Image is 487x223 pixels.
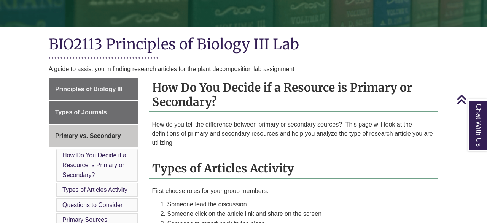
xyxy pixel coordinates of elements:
p: How do you tell the difference between primary or secondary sources? This page will look at the d... [152,120,436,147]
p: First choose roles for your group members: [152,187,436,196]
a: Primary Sources [62,217,107,223]
a: Types of Journals [49,101,138,124]
span: Types of Journals [55,109,107,115]
a: Questions to Consider [62,202,123,208]
h2: How Do You Decide if a Resource is Primary or Secondary? [149,78,439,112]
h2: Types of Articles Activity [149,159,439,179]
li: Someone lead the discussion [167,199,436,209]
a: Back to Top [457,94,485,104]
h1: BIO2113 Principles of Biology III Lab [49,35,438,55]
a: Primary vs. Secondary [49,125,138,147]
a: Principles of Biology III [49,78,138,101]
span: A guide to assist you in finding research articles for the plant decomposition lab assignment [49,66,294,72]
span: Principles of Biology III [55,86,123,92]
li: Someone click on the article link and share on the screen [167,209,436,219]
a: Types of Articles Activity [62,187,127,193]
a: How Do You Decide if a Resource is Primary or Secondary? [62,152,126,178]
span: Primary vs. Secondary [55,133,121,139]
